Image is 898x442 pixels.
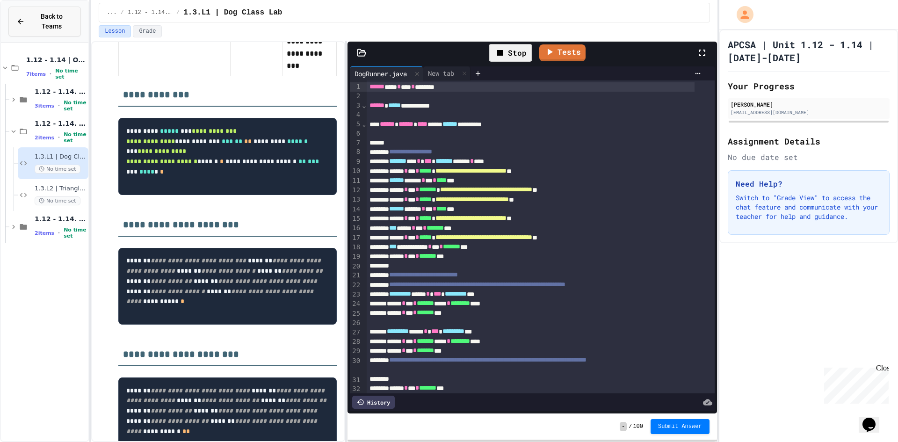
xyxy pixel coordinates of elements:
[350,319,362,328] div: 26
[350,337,362,347] div: 28
[350,167,362,176] div: 10
[489,44,532,62] div: Stop
[55,68,87,80] span: No time set
[728,38,890,64] h1: APCSA | Unit 1.12 - 1.14 | [DATE]-[DATE]
[350,69,412,79] div: DogRunner.java
[58,102,60,109] span: •
[35,230,54,236] span: 2 items
[633,423,643,430] span: 100
[128,9,173,16] span: 1.12 - 1.14. | Graded Labs
[64,227,87,239] span: No time set
[350,82,362,92] div: 1
[350,176,362,186] div: 11
[35,165,80,174] span: No time set
[350,186,362,195] div: 12
[26,71,46,77] span: 7 items
[820,364,889,404] iframe: chat widget
[539,44,586,61] a: Tests
[107,9,117,16] span: ...
[350,205,362,214] div: 14
[35,196,80,205] span: No time set
[350,157,362,167] div: 9
[4,4,65,59] div: Chat with us now!Close
[350,252,362,261] div: 19
[35,119,87,128] span: 1.12 - 1.14. | Graded Labs
[423,66,471,80] div: New tab
[350,384,362,394] div: 32
[350,92,362,101] div: 2
[350,66,423,80] div: DogRunner.java
[350,147,362,157] div: 8
[35,87,87,96] span: 1.12 - 1.14. | Lessons and Notes
[362,101,366,109] span: Fold line
[176,9,180,16] span: /
[728,80,890,93] h2: Your Progress
[350,101,362,110] div: 3
[423,68,459,78] div: New tab
[350,299,362,309] div: 24
[99,25,131,37] button: Lesson
[350,129,362,138] div: 6
[350,195,362,204] div: 13
[35,215,87,223] span: 1.12 - 1.14. | Practice Labs
[350,110,362,120] div: 4
[350,233,362,243] div: 17
[64,100,87,112] span: No time set
[350,120,362,129] div: 5
[35,103,54,109] span: 3 items
[728,135,890,148] h2: Assignment Details
[350,281,362,290] div: 22
[727,4,756,25] div: My Account
[350,214,362,224] div: 15
[183,7,282,18] span: 1.3.L1 | Dog Class Lab
[58,134,60,141] span: •
[859,405,889,433] iframe: chat widget
[658,423,702,430] span: Submit Answer
[350,262,362,271] div: 20
[629,423,632,430] span: /
[350,347,362,356] div: 29
[350,309,362,319] div: 25
[736,178,882,189] h3: Need Help?
[350,243,362,252] div: 18
[58,229,60,237] span: •
[728,152,890,163] div: No due date set
[350,356,362,376] div: 30
[352,396,395,409] div: History
[362,120,366,128] span: Fold line
[350,138,362,148] div: 7
[64,131,87,144] span: No time set
[736,193,882,221] p: Switch to "Grade View" to access the chat feature and communicate with your teacher for help and ...
[731,109,887,116] div: [EMAIL_ADDRESS][DOMAIN_NAME]
[350,271,362,280] div: 21
[121,9,124,16] span: /
[350,376,362,385] div: 31
[350,224,362,233] div: 16
[35,153,87,161] span: 1.3.L1 | Dog Class Lab
[30,12,73,31] span: Back to Teams
[50,70,51,78] span: •
[350,328,362,337] div: 27
[133,25,162,37] button: Grade
[350,290,362,299] div: 23
[8,7,81,36] button: Back to Teams
[620,422,627,431] span: -
[35,135,54,141] span: 2 items
[35,185,87,193] span: 1.3.L2 | Triangle Class Lab
[26,56,87,64] span: 1.12 - 1.14 | Objects and Instances of Classes
[651,419,710,434] button: Submit Answer
[731,100,887,109] div: [PERSON_NAME]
